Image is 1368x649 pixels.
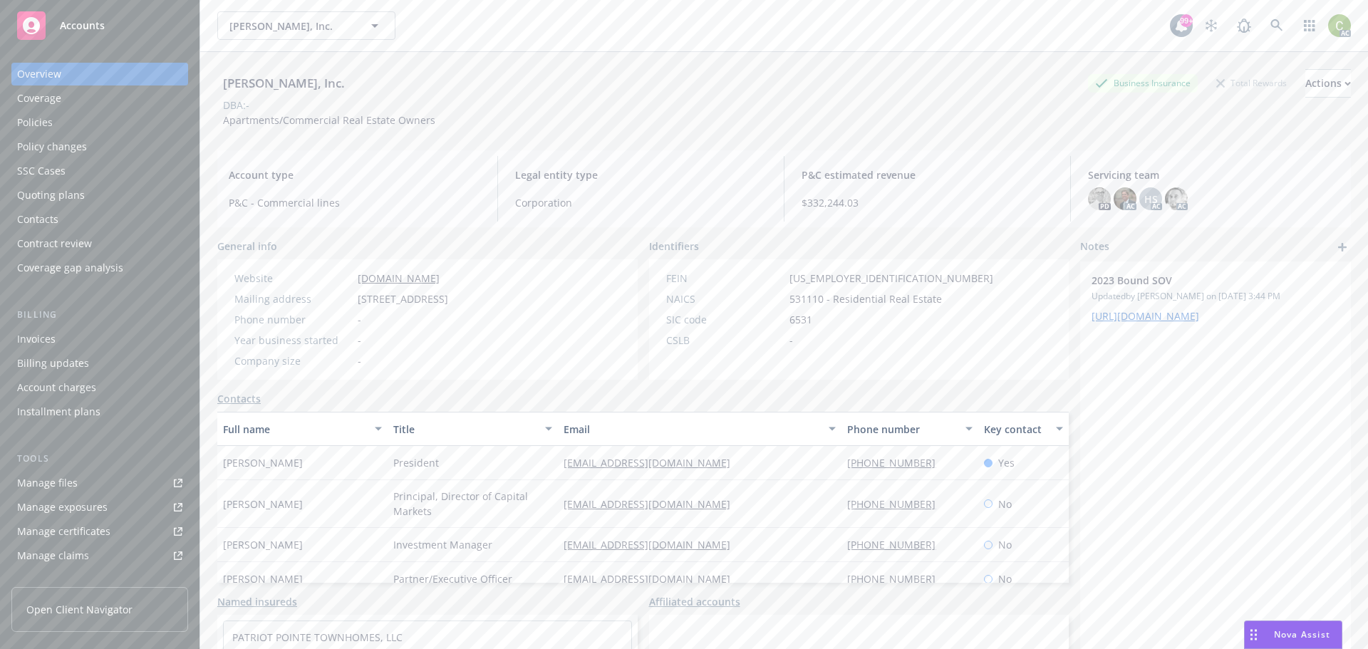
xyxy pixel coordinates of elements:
[393,571,512,586] span: Partner/Executive Officer
[11,160,188,182] a: SSC Cases
[358,312,361,327] span: -
[1080,239,1109,256] span: Notes
[649,239,699,254] span: Identifiers
[393,489,552,519] span: Principal, Director of Capital Markets
[1180,14,1193,27] div: 99+
[564,456,742,469] a: [EMAIL_ADDRESS][DOMAIN_NAME]
[847,572,947,586] a: [PHONE_NUMBER]
[789,312,812,327] span: 6531
[11,496,188,519] a: Manage exposures
[229,195,480,210] span: P&C - Commercial lines
[1088,167,1339,182] span: Servicing team
[11,376,188,399] a: Account charges
[11,256,188,279] a: Coverage gap analysis
[17,160,66,182] div: SSC Cases
[223,571,303,586] span: [PERSON_NAME]
[789,333,793,348] span: -
[393,537,492,552] span: Investment Manager
[11,568,188,591] a: Manage BORs
[847,538,947,551] a: [PHONE_NUMBER]
[1305,70,1351,97] div: Actions
[17,87,61,110] div: Coverage
[217,391,261,406] a: Contacts
[666,271,784,286] div: FEIN
[515,195,767,210] span: Corporation
[17,568,84,591] div: Manage BORs
[223,422,366,437] div: Full name
[558,412,841,446] button: Email
[232,630,403,644] a: PATRIOT POINTE TOWNHOMES, LLC
[217,11,395,40] button: [PERSON_NAME], Inc.
[1334,239,1351,256] a: add
[17,544,89,567] div: Manage claims
[11,184,188,207] a: Quoting plans
[802,167,1053,182] span: P&C estimated revenue
[11,472,188,494] a: Manage files
[229,19,353,33] span: [PERSON_NAME], Inc.
[17,496,108,519] div: Manage exposures
[1244,621,1342,649] button: Nova Assist
[223,455,303,470] span: [PERSON_NAME]
[229,167,480,182] span: Account type
[564,572,742,586] a: [EMAIL_ADDRESS][DOMAIN_NAME]
[11,520,188,543] a: Manage certificates
[393,455,439,470] span: President
[998,537,1012,552] span: No
[841,412,978,446] button: Phone number
[11,400,188,423] a: Installment plans
[11,544,188,567] a: Manage claims
[11,6,188,46] a: Accounts
[666,312,784,327] div: SIC code
[217,74,351,93] div: [PERSON_NAME], Inc.
[17,184,85,207] div: Quoting plans
[217,594,297,609] a: Named insureds
[223,497,303,512] span: [PERSON_NAME]
[1114,187,1136,210] img: photo
[11,208,188,231] a: Contacts
[17,472,78,494] div: Manage files
[223,113,435,127] span: Apartments/Commercial Real Estate Owners
[984,422,1047,437] div: Key contact
[11,111,188,134] a: Policies
[789,291,942,306] span: 531110 - Residential Real Estate
[998,455,1015,470] span: Yes
[1092,290,1339,303] span: Updated by [PERSON_NAME] on [DATE] 3:44 PM
[11,308,188,322] div: Billing
[1274,628,1330,640] span: Nova Assist
[217,412,388,446] button: Full name
[17,352,89,375] div: Billing updates
[393,422,537,437] div: Title
[847,497,947,511] a: [PHONE_NUMBER]
[17,208,58,231] div: Contacts
[564,497,742,511] a: [EMAIL_ADDRESS][DOMAIN_NAME]
[60,20,105,31] span: Accounts
[564,422,820,437] div: Email
[1328,14,1351,37] img: photo
[17,520,110,543] div: Manage certificates
[1088,74,1198,92] div: Business Insurance
[847,456,947,469] a: [PHONE_NUMBER]
[223,98,249,113] div: DBA: -
[17,376,96,399] div: Account charges
[1080,261,1351,335] div: 2023 Bound SOVUpdatedby [PERSON_NAME] on [DATE] 3:44 PM[URL][DOMAIN_NAME]
[649,594,740,609] a: Affiliated accounts
[1305,69,1351,98] button: Actions
[234,353,352,368] div: Company size
[234,312,352,327] div: Phone number
[217,239,277,254] span: General info
[358,353,361,368] span: -
[1295,11,1324,40] a: Switch app
[358,291,448,306] span: [STREET_ADDRESS]
[11,352,188,375] a: Billing updates
[1092,273,1302,288] span: 2023 Bound SOV
[1144,192,1158,207] span: HS
[11,452,188,466] div: Tools
[358,271,440,285] a: [DOMAIN_NAME]
[564,538,742,551] a: [EMAIL_ADDRESS][DOMAIN_NAME]
[998,497,1012,512] span: No
[666,333,784,348] div: CSLB
[978,412,1069,446] button: Key contact
[11,63,188,85] a: Overview
[17,256,123,279] div: Coverage gap analysis
[789,271,993,286] span: [US_EMPLOYER_IDENTIFICATION_NUMBER]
